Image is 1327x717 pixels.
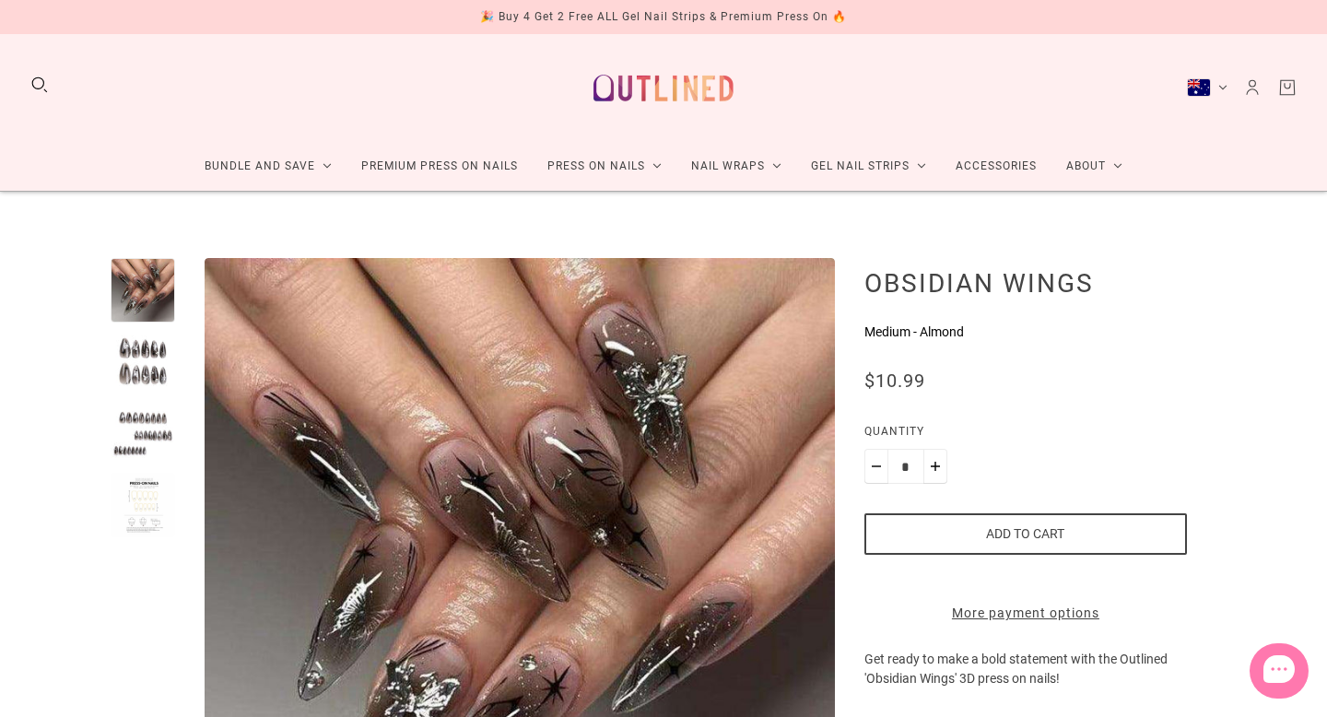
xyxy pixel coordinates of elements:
a: Bundle and Save [190,142,346,191]
label: Quantity [864,422,1187,449]
a: Cart [1277,77,1298,98]
a: Gel Nail Strips [796,142,941,191]
button: Add to cart [864,513,1187,555]
p: Medium - Almond [864,323,1187,342]
a: More payment options [864,604,1187,623]
h1: Obsidian Wings [864,267,1187,299]
span: $10.99 [864,370,925,392]
a: Press On Nails [533,142,676,191]
button: Plus [923,449,947,484]
a: Premium Press On Nails [346,142,533,191]
div: 🎉 Buy 4 Get 2 Free ALL Gel Nail Strips & Premium Press On 🔥 [480,7,847,27]
button: Australia [1187,78,1227,97]
a: Account [1242,77,1262,98]
a: Nail Wraps [676,142,796,191]
a: Outlined [582,49,745,127]
button: Minus [864,449,888,484]
a: About [1051,142,1137,191]
a: Accessories [941,142,1051,191]
button: Search [29,75,50,95]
